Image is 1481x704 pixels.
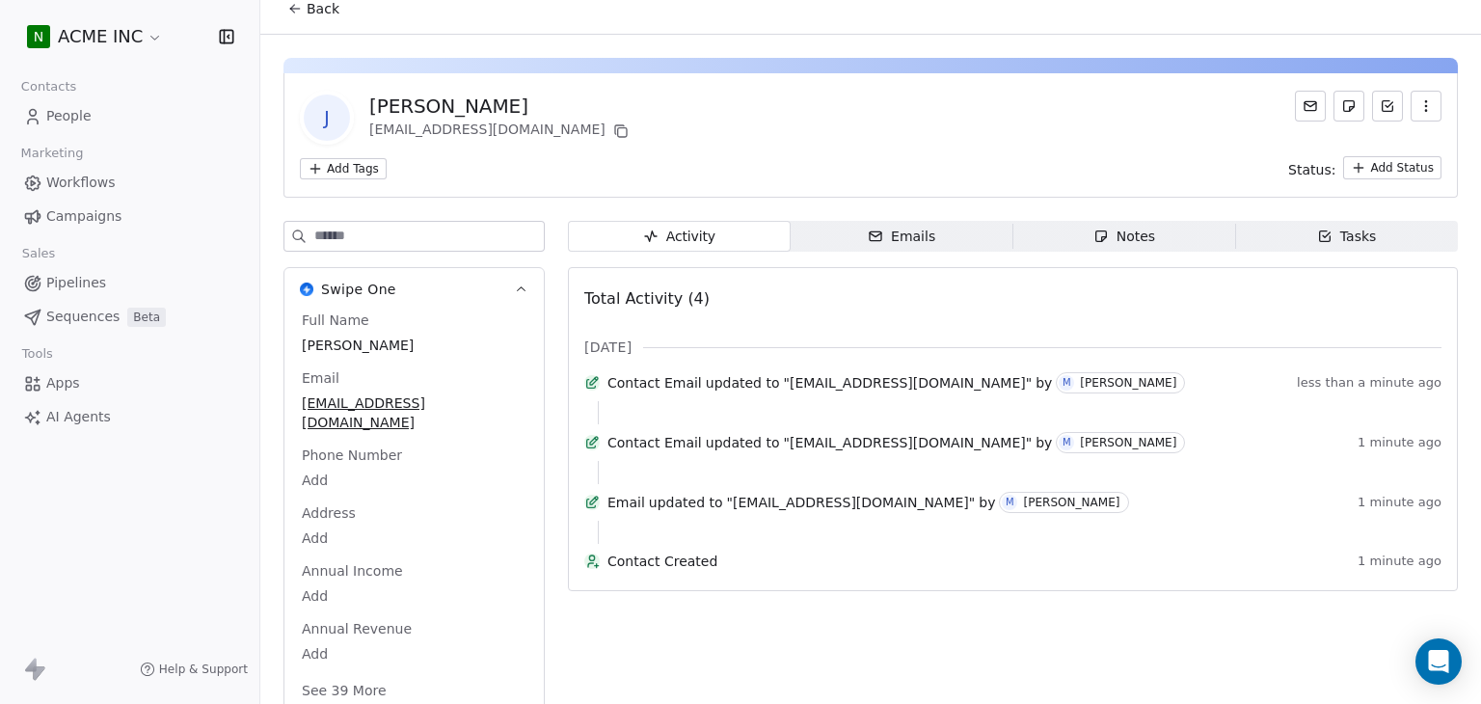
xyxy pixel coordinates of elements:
[784,433,1033,452] span: "[EMAIL_ADDRESS][DOMAIN_NAME]"
[607,373,702,393] span: Contact Email
[1297,375,1441,391] span: less than a minute ago
[784,373,1033,393] span: "[EMAIL_ADDRESS][DOMAIN_NAME]"
[15,201,244,232] a: Campaigns
[868,227,935,247] div: Emails
[13,239,64,268] span: Sales
[1317,227,1377,247] div: Tasks
[727,493,976,512] span: "[EMAIL_ADDRESS][DOMAIN_NAME]"
[23,20,167,53] button: NACME INC
[58,24,143,49] span: ACME INC
[140,662,248,677] a: Help & Support
[1080,436,1176,449] div: [PERSON_NAME]
[300,158,387,179] button: Add Tags
[159,662,248,677] span: Help & Support
[584,338,632,357] span: [DATE]
[584,289,710,308] span: Total Activity (4)
[1358,554,1441,569] span: 1 minute ago
[15,167,244,199] a: Workflows
[607,493,645,512] span: Email
[298,311,373,330] span: Full Name
[46,106,92,126] span: People
[302,471,526,490] span: Add
[607,552,1350,571] span: Contact Created
[369,93,633,120] div: [PERSON_NAME]
[1288,160,1335,179] span: Status:
[1023,496,1119,509] div: [PERSON_NAME]
[302,393,526,432] span: [EMAIL_ADDRESS][DOMAIN_NAME]
[46,407,111,427] span: AI Agents
[302,528,526,548] span: Add
[1358,495,1441,510] span: 1 minute ago
[1358,435,1441,450] span: 1 minute ago
[302,586,526,606] span: Add
[1063,375,1071,391] div: M
[321,280,396,299] span: Swipe One
[706,433,780,452] span: updated to
[298,503,360,523] span: Address
[304,95,350,141] span: J
[1343,156,1441,179] button: Add Status
[15,267,244,299] a: Pipelines
[13,139,92,168] span: Marketing
[369,120,633,143] div: [EMAIL_ADDRESS][DOMAIN_NAME]
[284,268,544,311] button: Swipe OneSwipe One
[15,367,244,399] a: Apps
[15,100,244,132] a: People
[1036,373,1052,393] span: by
[1415,638,1462,685] div: Open Intercom Messenger
[46,173,116,193] span: Workflows
[34,27,43,46] span: N
[46,206,121,227] span: Campaigns
[302,336,526,355] span: [PERSON_NAME]
[298,368,343,388] span: Email
[302,644,526,663] span: Add
[298,619,416,638] span: Annual Revenue
[127,308,166,327] span: Beta
[13,339,61,368] span: Tools
[298,561,407,581] span: Annual Income
[649,493,723,512] span: updated to
[1080,376,1176,390] div: [PERSON_NAME]
[298,446,406,465] span: Phone Number
[15,301,244,333] a: SequencesBeta
[46,273,106,293] span: Pipelines
[1036,433,1052,452] span: by
[46,373,80,393] span: Apps
[1093,227,1155,247] div: Notes
[979,493,995,512] span: by
[300,283,313,296] img: Swipe One
[15,401,244,433] a: AI Agents
[13,72,85,101] span: Contacts
[1006,495,1014,510] div: M
[607,433,702,452] span: Contact Email
[46,307,120,327] span: Sequences
[706,373,780,393] span: updated to
[1063,435,1071,450] div: M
